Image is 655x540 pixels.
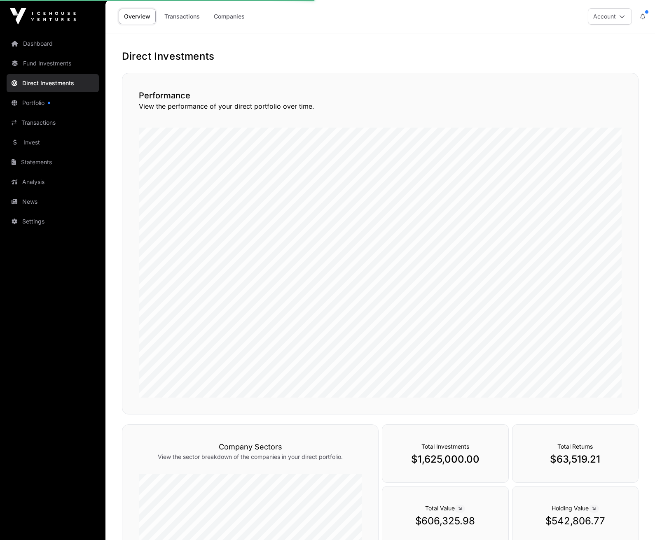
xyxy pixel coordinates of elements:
[139,90,622,101] h2: Performance
[159,9,205,24] a: Transactions
[208,9,250,24] a: Companies
[7,54,99,72] a: Fund Investments
[7,193,99,211] a: News
[139,101,622,111] p: View the performance of your direct portfolio over time.
[139,441,362,453] h3: Company Sectors
[552,505,599,512] span: Holding Value
[7,35,99,53] a: Dashboard
[7,74,99,92] a: Direct Investments
[7,173,99,191] a: Analysis
[399,453,491,466] p: $1,625,000.00
[588,8,632,25] button: Account
[119,9,156,24] a: Overview
[614,500,655,540] iframe: Chat Widget
[529,453,622,466] p: $63,519.21
[557,443,593,450] span: Total Returns
[529,514,622,528] p: $542,806.77
[7,212,99,230] a: Settings
[7,153,99,171] a: Statements
[139,453,362,461] p: View the sector breakdown of the companies in your direct portfolio.
[425,505,465,512] span: Total Value
[399,514,491,528] p: $606,325.98
[421,443,469,450] span: Total Investments
[7,114,99,132] a: Transactions
[122,50,639,63] h1: Direct Investments
[7,94,99,112] a: Portfolio
[7,133,99,151] a: Invest
[10,8,76,25] img: Icehouse Ventures Logo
